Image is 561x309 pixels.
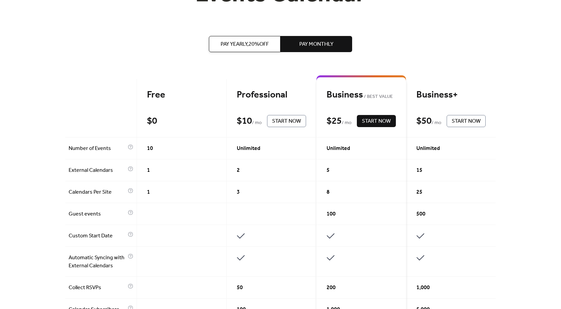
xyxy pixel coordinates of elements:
[147,89,216,101] div: Free
[252,119,262,127] span: / mo
[327,188,330,196] span: 8
[416,188,422,196] span: 25
[147,145,153,153] span: 10
[327,145,350,153] span: Unlimited
[447,115,486,127] button: Start Now
[69,254,126,270] span: Automatic Syncing with External Calendars
[416,115,432,127] div: $ 50
[69,166,126,175] span: External Calendars
[432,119,441,127] span: / mo
[416,210,425,218] span: 500
[327,89,396,101] div: Business
[69,232,126,240] span: Custom Start Date
[69,284,126,292] span: Collect RSVPs
[237,188,240,196] span: 3
[327,166,330,175] span: 5
[237,166,240,175] span: 2
[69,145,126,153] span: Number of Events
[147,166,150,175] span: 1
[69,188,126,196] span: Calendars Per Site
[69,210,126,218] span: Guest events
[416,284,430,292] span: 1,000
[272,117,301,125] span: Start Now
[416,166,422,175] span: 15
[237,145,260,153] span: Unlimited
[280,36,352,52] button: Pay Monthly
[147,115,157,127] div: $ 0
[363,93,393,101] span: BEST VALUE
[327,115,342,127] div: $ 25
[237,284,243,292] span: 50
[416,145,440,153] span: Unlimited
[237,115,252,127] div: $ 10
[342,119,351,127] span: / mo
[299,40,333,48] span: Pay Monthly
[147,188,150,196] span: 1
[327,210,336,218] span: 100
[416,89,486,101] div: Business+
[452,117,481,125] span: Start Now
[237,89,306,101] div: Professional
[362,117,391,125] span: Start Now
[221,40,269,48] span: Pay Yearly, 20% off
[267,115,306,127] button: Start Now
[209,36,280,52] button: Pay Yearly,20%off
[357,115,396,127] button: Start Now
[327,284,336,292] span: 200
